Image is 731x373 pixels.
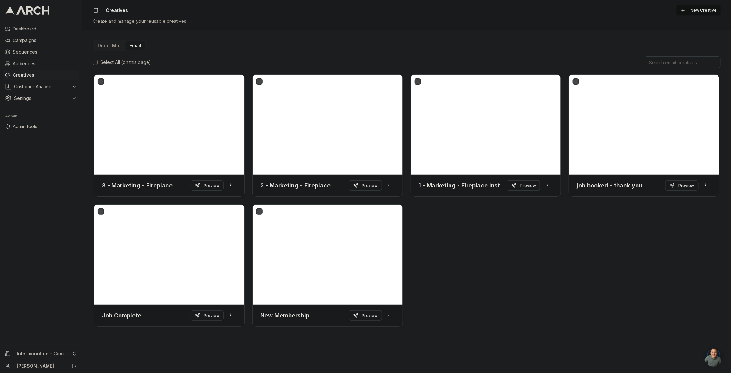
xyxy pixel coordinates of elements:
[3,93,79,103] button: Settings
[3,349,79,359] button: Intermountain - Comfort Solutions
[13,49,77,55] span: Sequences
[3,121,79,132] a: Admin tools
[100,59,151,65] label: Select All (on this page)
[704,347,723,367] div: Open chat
[102,311,141,320] h3: Job Complete
[260,181,349,190] h3: 2 - Marketing - Fireplace install + Firepit #2
[3,35,79,46] a: Campaigns
[577,181,642,190] h3: job booked - thank you
[14,83,69,90] span: Customer Analysis
[507,180,540,191] button: Preview
[93,18,721,24] div: Create and manage your reusable creatives
[94,41,126,50] button: Direct Mail
[645,56,721,68] input: Search email creatives...
[13,26,77,32] span: Dashboard
[14,95,69,101] span: Settings
[17,351,69,357] span: Intermountain - Comfort Solutions
[106,7,128,13] span: Creatives
[17,363,65,369] a: [PERSON_NAME]
[13,37,77,44] span: Campaigns
[106,7,128,13] nav: breadcrumb
[260,311,309,320] h3: New Membership
[677,5,721,15] button: New Creative
[70,361,79,370] button: Log out
[3,82,79,92] button: Customer Analysis
[349,310,382,321] button: Preview
[349,180,382,191] button: Preview
[191,310,224,321] button: Preview
[13,60,77,67] span: Audiences
[191,180,224,191] button: Preview
[126,41,145,50] button: Email
[3,70,79,80] a: Creatives
[13,123,77,130] span: Admin tools
[102,181,191,190] h3: 3 - Marketing - Fireplace install + Firepit #3
[665,180,699,191] button: Preview
[3,58,79,69] a: Audiences
[419,181,507,190] h3: 1 - Marketing - Fireplace install + Firepit
[3,47,79,57] a: Sequences
[3,24,79,34] a: Dashboard
[13,72,77,78] span: Creatives
[3,111,79,121] div: Admin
